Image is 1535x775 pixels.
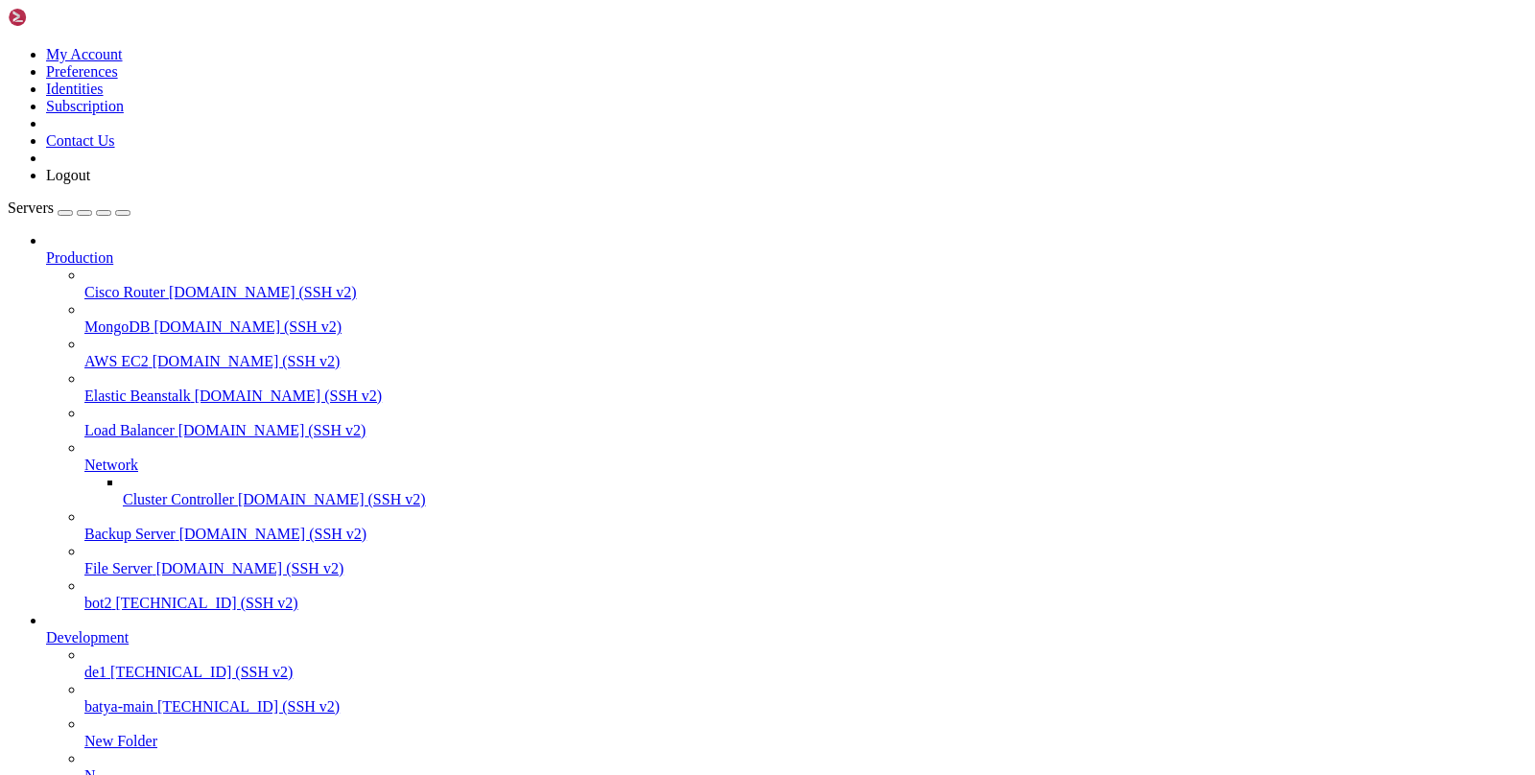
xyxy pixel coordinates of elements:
x-row: [DATE] 06:30:28,734 - [INFO] - apscheduler.scheduler - (base.py)._real_add_job(1090) - Added job ... [8,534,1287,551]
a: Backup Server [DOMAIN_NAME] (SSH v2) [84,526,1527,543]
x-row: raise KeyboardInterrupt() [8,342,1287,359]
x-row: return await future [8,135,1287,152]
li: de1 [TECHNICAL_ID] (SSH v2) [84,646,1527,681]
li: AWS EC2 [DOMAIN_NAME] (SSH v2) [84,336,1527,370]
span: [TECHNICAL_ID] (SSH v2) [115,595,297,611]
x-row: return self._[DOMAIN_NAME]_until_complete(task) [8,24,1287,40]
a: New Folder [84,733,1527,750]
x-row: File "/usr/lib/python3.12/asyncio/runners.py", line 118, in run [8,8,1287,24]
li: File Server [DOMAIN_NAME] (SSH v2) [84,543,1527,577]
li: Network [84,439,1527,508]
a: Logout [46,167,90,183]
a: Network [84,457,1527,474]
a: MongoDB [DOMAIN_NAME] (SSH v2) [84,318,1527,336]
a: Cisco Router [DOMAIN_NAME] (SSH v2) [84,284,1527,301]
a: batya-main [TECHNICAL_ID] (SSH v2) [84,698,1527,716]
a: Servers [8,200,130,216]
x-row: return [DOMAIN_NAME](main) [8,294,1287,311]
a: Subscription [46,98,124,114]
span: Load Balancer [84,422,175,438]
span: Cluster Controller [123,491,234,507]
li: Cisco Router [DOMAIN_NAME] (SSH v2) [84,267,1527,301]
li: MongoDB [DOMAIN_NAME] (SSH v2) [84,301,1527,336]
li: Load Balancer [DOMAIN_NAME] (SSH v2) [84,405,1527,439]
a: Contact Us [46,132,115,149]
x-row: ^^^^^^^^^^^^^^^^ [8,311,1287,327]
x-row: [DATE] 06:30:12,133 - [ERROR] - asyncio - (client.py).__del__(370) - Unclosed client session [8,374,1287,390]
span: Elastic Beanstalk [84,387,191,404]
x-row: ^^^^^^^^^^^^ [8,152,1287,168]
x-row: KeyboardInterrupt [8,359,1287,375]
x-row: File "uvloop/loop.pyx", line 1518, in [DOMAIN_NAME]_until_complete [8,56,1287,72]
x-row: (venv) root@hiplet-33900:/var/service/batya_vpn_bot# python scheduler.py [8,455,1287,471]
span: Servers [8,200,54,216]
li: Cluster Controller [DOMAIN_NAME] (SSH v2) [123,474,1527,508]
span: Cisco Router [84,284,165,300]
span: bot2 [84,595,111,611]
span: Network [84,457,138,473]
x-row: ^^^^^^^^^^^^^^^^^^^^^^^^^ [8,104,1287,120]
li: Backup Server [DOMAIN_NAME] (SSH v2) [84,508,1527,543]
x-row: File "/var/service/batya_vpn_bot/scheduler.py", line 593, in main [8,72,1287,88]
span: Development [46,629,129,646]
a: My Account [46,46,123,62]
span: Запуск планировщика push-уведомлений (НОВАЯ ЛОГИКА)... [546,486,960,502]
x-row: asyncio.exceptions.CancelledError [8,167,1287,183]
span: MongoDB [84,318,150,335]
span: New Folder [84,733,157,749]
a: Cluster Controller [DOMAIN_NAME] (SSH v2) [123,491,1527,508]
span: Планировщик запущен с интервалом 1 час. [546,566,845,581]
a: de1 [TECHNICAL_ID] (SSH v2) [84,664,1527,681]
a: Identities [46,81,104,97]
x-row: client_session: <aiohttp.client.ClientSession object at 0x7c073acfc9e0> [8,390,1287,407]
li: Production [46,232,1527,612]
x-row: [DATE] 06:30:28,734 - [INFO] - apscheduler.scheduler - (base.py).add_job(507) - Adding job tentat... [8,502,1287,518]
x-row: client_session: <aiohttp.client.ClientSession object at 0x7c073adda600> [8,422,1287,438]
span: [TECHNICAL_ID] (SSH v2) [157,698,340,715]
li: bot2 [TECHNICAL_ID] (SSH v2) [84,577,1527,612]
span: AWS EC2 [84,353,149,369]
x-row: File "/usr/lib/python3.12/asyncio/runners.py", line 194, in run [8,279,1287,295]
span: [DOMAIN_NAME] (SSH v2) [195,387,383,404]
a: Elastic Beanstalk [DOMAIN_NAME] (SSH v2) [84,387,1527,405]
span: ⏰ [530,566,546,582]
x-row: Traceback (most recent call last): [8,231,1287,247]
span: File Server [84,560,153,576]
span: await asyncio.sleep(3600) # Спим час [8,87,292,103]
x-row: [DATE] 06:30:28,665 - [INFO] - __main__ - (scheduler.py).main(570) - [8,486,1287,503]
x-row: File "/usr/lib/python3.12/asyncio/runners.py", line 123, in run [8,327,1287,343]
a: Load Balancer [DOMAIN_NAME] (SSH v2) [84,422,1527,439]
x-row: 436 seconds) [8,614,1287,630]
img: Shellngn [8,8,118,27]
span: [DOMAIN_NAME] (SSH v2) [238,491,426,507]
x-row: During handling of the above exception, another exception occurred: [8,200,1287,216]
span: de1 [84,664,106,680]
span: [DOMAIN_NAME] (SSH v2) [153,318,342,335]
a: AWS EC2 [DOMAIN_NAME] (SSH v2) [84,353,1527,370]
span: [DOMAIN_NAME] (SSH v2) [179,526,367,542]
x-row: [DATE] 06:30:28,734 - [INFO] - apscheduler.scheduler - (base.py).start(214) - Scheduler started [8,550,1287,566]
span: [TECHNICAL_ID] (SSH v2) [110,664,293,680]
li: batya-main [TECHNICAL_ID] (SSH v2) [84,681,1527,716]
x-row: [DATE] 06:30:28,735 - [INFO] - __main__ - (scheduler.py).main(589) - [8,566,1287,582]
li: Elastic Beanstalk [DOMAIN_NAME] (SSH v2) [84,370,1527,405]
x-row: ^^^^^^^^^^^^^^^^^^^^^^^^^^^^^^^^^^^ [8,39,1287,56]
li: New Folder [84,716,1527,750]
x-row: [DATE] 06:30:12,134 - [ERROR] - asyncio - (client.py).__del__(370) - Unclosed client session [8,407,1287,423]
x-row: [DATE] 06:30:28,735 - [DEBUG] - apscheduler.scheduler - (base.py)._process_jobs(1258) - Next wake... [8,598,1287,614]
span: 🎯 [530,486,546,503]
x-row: starts [8,518,1287,534]
span: [DOMAIN_NAME] (SSH v2) [169,284,357,300]
span: batya-main [84,698,153,715]
x-row: [DOMAIN_NAME](main()) [8,263,1287,279]
span: Production [46,249,113,266]
x-row: [DATE] 06:30:28,735 - [DEBUG] - apscheduler.scheduler - (base.py)._process_jobs(1151) - Looking f... [8,582,1287,599]
div: (0, 39) [8,630,15,646]
x-row: File "/var/service/batya_vpn_bot/scheduler.py", line 601, in <module> [8,247,1287,263]
x-row: File "/usr/lib/python3.12/asyncio/tasks.py", line 665, in sleep [8,119,1287,135]
a: bot2 [TECHNICAL_ID] (SSH v2) [84,595,1527,612]
a: Development [46,629,1527,646]
span: Backup Server [84,526,176,542]
a: Production [46,249,1527,267]
span: [DOMAIN_NAME] (SSH v2) [156,560,344,576]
